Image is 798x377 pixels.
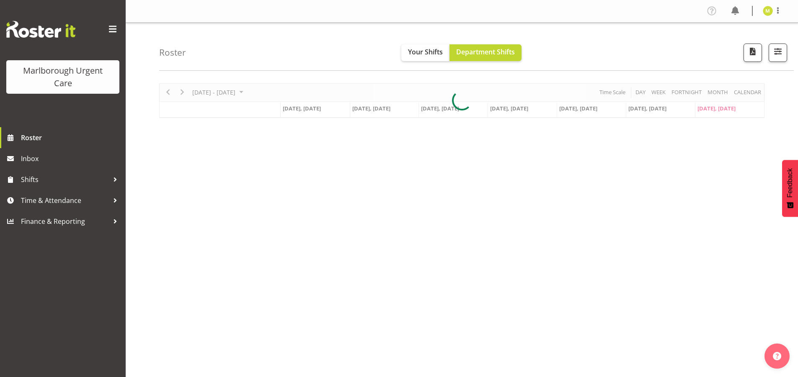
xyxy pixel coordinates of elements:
[769,44,787,62] button: Filter Shifts
[21,215,109,228] span: Finance & Reporting
[21,152,121,165] span: Inbox
[786,168,794,197] span: Feedback
[773,352,781,360] img: help-xxl-2.png
[456,47,515,56] span: Department Shifts
[763,6,773,16] img: margie-vuto11841.jpg
[21,131,121,144] span: Roster
[401,44,449,61] button: Your Shifts
[15,64,111,90] div: Marlborough Urgent Care
[21,194,109,207] span: Time & Attendance
[782,160,798,217] button: Feedback - Show survey
[159,48,186,57] h4: Roster
[6,21,75,38] img: Rosterit website logo
[408,47,443,56] span: Your Shifts
[21,173,109,186] span: Shifts
[744,44,762,62] button: Download a PDF of the roster according to the set date range.
[449,44,522,61] button: Department Shifts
